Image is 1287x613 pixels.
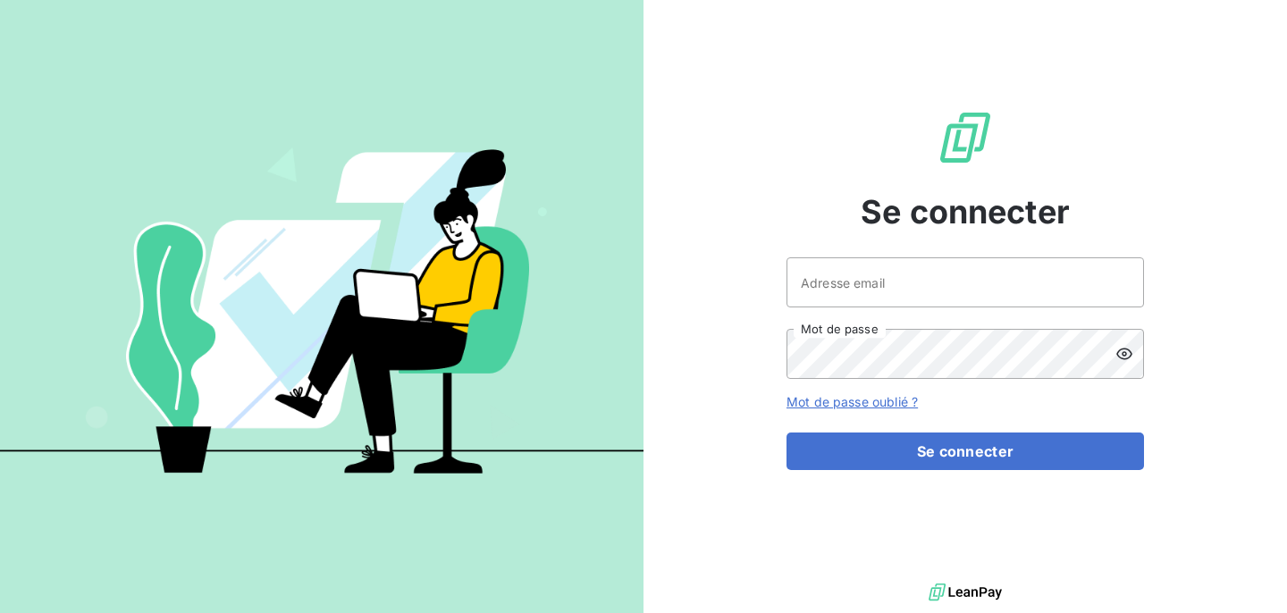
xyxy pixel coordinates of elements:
img: Logo LeanPay [937,109,994,166]
span: Se connecter [861,188,1070,236]
a: Mot de passe oublié ? [786,394,918,409]
img: logo [929,579,1002,606]
button: Se connecter [786,432,1144,470]
input: placeholder [786,257,1144,307]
